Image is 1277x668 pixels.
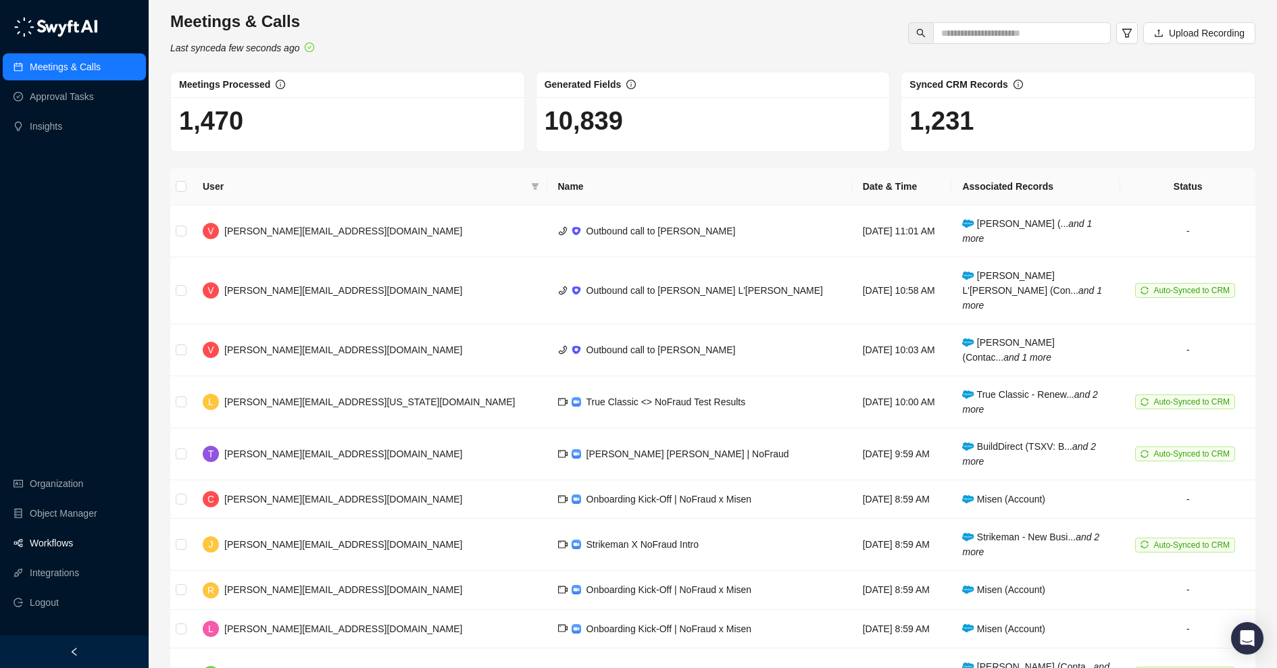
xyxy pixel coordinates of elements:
i: and 1 more [1003,352,1051,363]
span: search [916,28,926,38]
span: Misen (Account) [962,494,1045,505]
td: [DATE] 8:59 AM [852,480,952,519]
span: [PERSON_NAME][EMAIL_ADDRESS][DOMAIN_NAME] [224,344,462,355]
span: [PERSON_NAME] (Contac... [962,337,1055,363]
span: C [207,492,214,507]
span: Auto-Synced to CRM [1153,540,1230,550]
span: sync [1141,286,1149,294]
span: sync [1141,450,1149,458]
span: Outbound call to [PERSON_NAME] [586,226,736,236]
span: L [208,394,214,409]
img: zoom-DkfWWZB2.png [572,494,581,504]
span: video-camera [558,585,568,594]
span: phone [558,345,568,355]
span: User [203,179,526,194]
a: Workflows [30,530,73,557]
td: - [1120,205,1255,257]
span: Strikeman X NoFraud Intro [586,539,699,550]
span: Meetings Processed [179,79,270,90]
i: Last synced a few seconds ago [170,43,299,53]
img: ix+ea6nV3o2uKgAAAABJRU5ErkJggg== [572,226,581,236]
span: V [207,342,214,357]
span: Onboarding Kick-Off | NoFraud x Misen [586,623,752,634]
span: [PERSON_NAME][EMAIL_ADDRESS][DOMAIN_NAME] [224,584,462,595]
i: and 2 more [962,389,1097,415]
a: Insights [30,113,62,140]
span: Outbound call to [PERSON_NAME] L'[PERSON_NAME] [586,285,823,296]
span: info-circle [626,80,636,89]
span: video-camera [558,494,568,504]
span: video-camera [558,449,568,459]
td: [DATE] 8:59 AM [852,519,952,571]
span: Strikeman - New Busi... [962,532,1099,557]
button: Upload Recording [1143,22,1255,44]
span: filter [531,182,539,190]
span: V [207,283,214,298]
img: zoom-DkfWWZB2.png [572,585,581,594]
span: logout [14,598,23,607]
img: logo-05li4sbe.png [14,17,98,37]
span: Synced CRM Records [909,79,1007,90]
a: Integrations [30,559,79,586]
span: V [207,224,214,238]
span: Upload Recording [1169,26,1245,41]
span: [PERSON_NAME] [PERSON_NAME] | NoFraud [586,448,789,459]
h1: 10,839 [545,105,882,136]
span: Onboarding Kick-Off | NoFraud x Misen [586,584,752,595]
span: [PERSON_NAME][EMAIL_ADDRESS][DOMAIN_NAME] [224,285,462,296]
i: and 2 more [962,441,1096,467]
span: Generated Fields [545,79,622,90]
td: [DATE] 10:00 AM [852,376,952,428]
span: Auto-Synced to CRM [1153,286,1230,295]
span: T [208,446,214,461]
h1: 1,470 [179,105,516,136]
td: [DATE] 10:58 AM [852,257,952,324]
span: left [70,647,79,657]
span: video-camera [558,623,568,633]
img: zoom-DkfWWZB2.png [572,540,581,549]
span: info-circle [276,80,285,89]
span: video-camera [558,397,568,407]
td: [DATE] 9:59 AM [852,428,952,480]
span: upload [1154,28,1163,38]
span: Auto-Synced to CRM [1153,449,1230,459]
span: L [208,621,214,636]
span: Misen (Account) [962,584,1045,595]
th: Name [547,168,852,205]
span: filter [528,176,542,197]
span: R [207,583,214,598]
th: Date & Time [852,168,952,205]
img: zoom-DkfWWZB2.png [572,624,581,634]
td: - [1120,571,1255,609]
span: Auto-Synced to CRM [1153,397,1230,407]
td: [DATE] 8:59 AM [852,610,952,648]
img: ix+ea6nV3o2uKgAAAABJRU5ErkJggg== [572,286,581,295]
span: video-camera [558,540,568,549]
a: Organization [30,470,83,497]
h3: Meetings & Calls [170,11,314,32]
span: check-circle [305,43,314,52]
span: sync [1141,398,1149,406]
span: [PERSON_NAME][EMAIL_ADDRESS][DOMAIN_NAME] [224,448,462,459]
span: Misen (Account) [962,623,1045,634]
a: Meetings & Calls [30,53,101,80]
img: ix+ea6nV3o2uKgAAAABJRU5ErkJggg== [572,345,581,355]
span: info-circle [1013,80,1023,89]
span: BuildDirect (TSXV: B... [962,441,1096,467]
span: sync [1141,540,1149,548]
span: True Classic <> NoFraud Test Results [586,396,746,407]
td: [DATE] 10:03 AM [852,324,952,376]
td: - [1120,324,1255,376]
span: [PERSON_NAME][EMAIL_ADDRESS][DOMAIN_NAME] [224,623,462,634]
span: [PERSON_NAME][EMAIL_ADDRESS][DOMAIN_NAME] [224,494,462,505]
img: zoom-DkfWWZB2.png [572,449,581,459]
span: Onboarding Kick-Off | NoFraud x Misen [586,494,752,505]
span: [PERSON_NAME][EMAIL_ADDRESS][DOMAIN_NAME] [224,226,462,236]
a: Approval Tasks [30,83,94,110]
span: filter [1122,28,1132,38]
span: [PERSON_NAME] L'[PERSON_NAME] (Con... [962,270,1102,311]
div: Open Intercom Messenger [1231,622,1263,654]
span: J [209,537,214,552]
span: phone [558,226,568,236]
th: Status [1120,168,1255,205]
